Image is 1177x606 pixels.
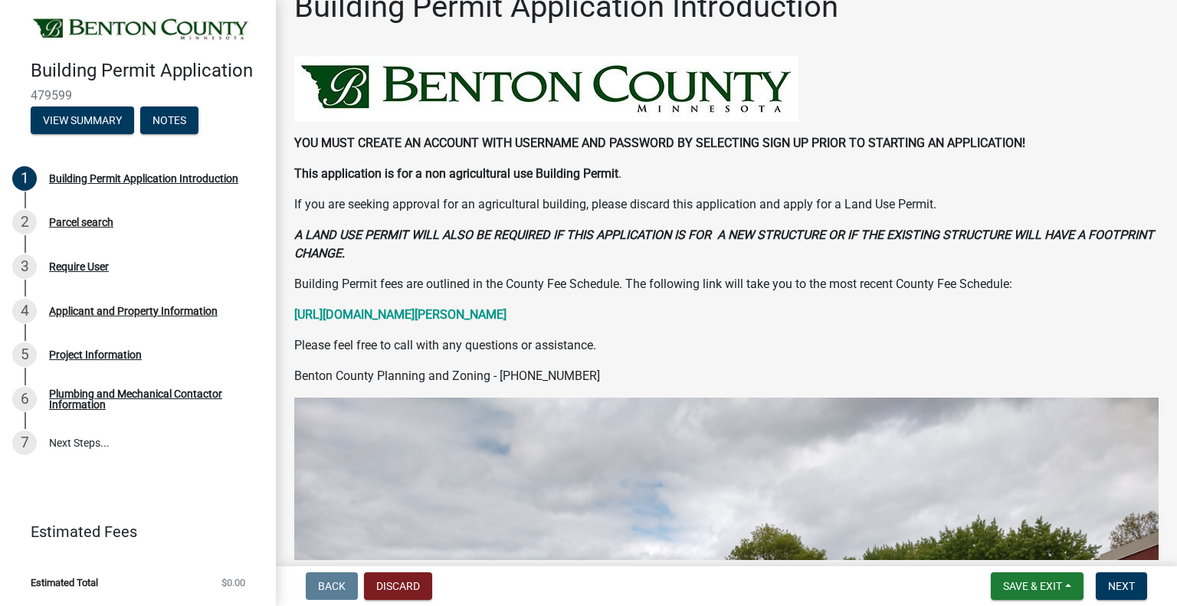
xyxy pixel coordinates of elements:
wm-modal-confirm: Notes [140,115,198,127]
div: 7 [12,431,37,455]
span: Next [1108,580,1135,592]
div: Plumbing and Mechanical Contactor Information [49,388,251,410]
span: Estimated Total [31,578,98,588]
button: Discard [364,572,432,600]
button: Notes [140,106,198,134]
img: BENTON_HEADER_184150ff-1924-48f9-adeb-d4c31246c7fa.jpeg [294,56,798,122]
p: Benton County Planning and Zoning - [PHONE_NUMBER] [294,367,1159,385]
img: Benton County, Minnesota [31,16,251,44]
div: 3 [12,254,37,279]
div: 4 [12,299,37,323]
div: Building Permit Application Introduction [49,173,238,184]
button: Save & Exit [991,572,1084,600]
button: Next [1096,572,1147,600]
strong: A LAND USE PERMIT WILL ALSO BE REQUIRED IF THIS APPLICATION IS FOR A NEW STRUCTURE OR IF THE EXIS... [294,228,1154,260]
a: [URL][DOMAIN_NAME][PERSON_NAME] [294,307,507,322]
p: . [294,165,1159,183]
div: 6 [12,387,37,411]
span: 479599 [31,88,245,103]
a: Estimated Fees [12,516,251,547]
button: Back [306,572,358,600]
strong: YOU MUST CREATE AN ACCOUNT WITH USERNAME AND PASSWORD BY SELECTING SIGN UP PRIOR TO STARTING AN A... [294,136,1025,150]
div: 1 [12,166,37,191]
p: If you are seeking approval for an agricultural building, please discard this application and app... [294,195,1159,214]
wm-modal-confirm: Summary [31,115,134,127]
div: 5 [12,342,37,367]
span: Save & Exit [1003,580,1062,592]
span: Back [318,580,346,592]
p: Building Permit fees are outlined in the County Fee Schedule. The following link will take you to... [294,275,1159,293]
div: 2 [12,210,37,234]
strong: This application is for a non agricultural use Building Permit [294,166,618,181]
div: Parcel search [49,217,113,228]
span: $0.00 [221,578,245,588]
p: Please feel free to call with any questions or assistance. [294,336,1159,355]
div: Project Information [49,349,142,360]
div: Require User [49,261,109,272]
div: Applicant and Property Information [49,306,218,316]
button: View Summary [31,106,134,134]
h4: Building Permit Application [31,60,264,82]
